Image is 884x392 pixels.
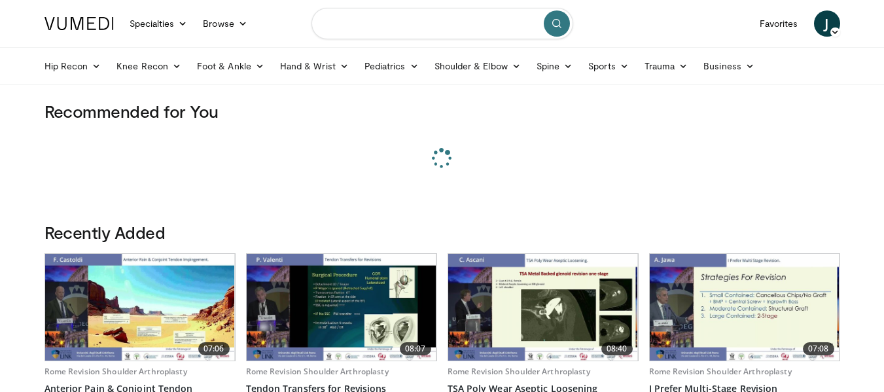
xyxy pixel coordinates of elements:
img: VuMedi Logo [44,17,114,30]
a: Rome Revision Shoulder Arthroplasty [649,366,792,377]
a: 07:06 [45,254,235,361]
a: Pediatrics [357,53,427,79]
img: 8037028b-5014-4d38-9a8c-71d966c81743.620x360_q85_upscale.jpg [45,254,235,361]
a: Rome Revision Shoulder Arthroplasty [44,366,187,377]
a: 07:08 [650,254,840,361]
a: Foot & Ankle [189,53,272,79]
a: 08:40 [448,254,638,361]
a: Favorites [752,10,806,37]
a: Sports [580,53,637,79]
a: Knee Recon [109,53,189,79]
input: Search topics, interventions [311,8,573,39]
a: 08:07 [247,254,436,361]
span: 07:06 [198,342,230,355]
a: Rome Revision Shoulder Arthroplasty [448,366,590,377]
img: a3fe917b-418f-4b37-ad2e-b0d12482d850.620x360_q85_upscale.jpg [650,254,840,361]
span: 08:07 [400,342,431,355]
a: Specialties [122,10,196,37]
a: Hand & Wrist [272,53,357,79]
span: 07:08 [803,342,834,355]
a: Spine [529,53,580,79]
a: Shoulder & Elbow [427,53,529,79]
a: J [814,10,840,37]
h3: Recommended for You [44,101,840,122]
img: b9682281-d191-4971-8e2c-52cd21f8feaa.620x360_q85_upscale.jpg [448,254,638,361]
a: Browse [195,10,255,37]
h3: Recently Added [44,222,840,243]
a: Business [696,53,762,79]
img: f121adf3-8f2a-432a-ab04-b981073a2ae5.620x360_q85_upscale.jpg [247,254,436,361]
a: Trauma [637,53,696,79]
a: Rome Revision Shoulder Arthroplasty [246,366,389,377]
span: 08:40 [601,342,633,355]
a: Hip Recon [37,53,109,79]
